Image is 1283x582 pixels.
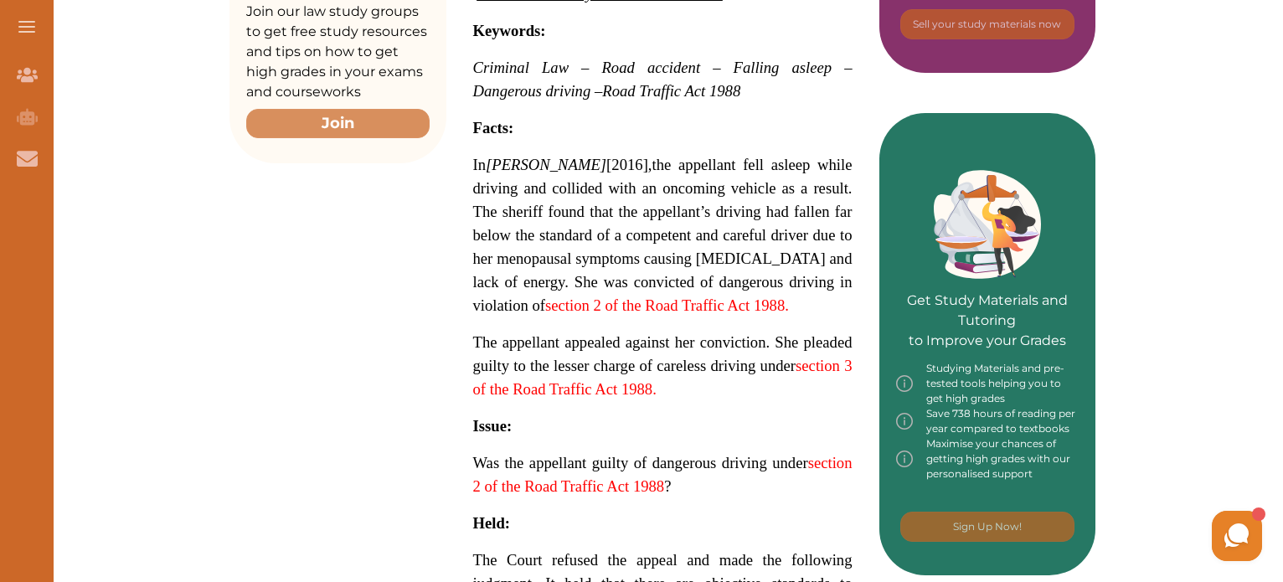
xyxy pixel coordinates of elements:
[473,514,511,532] span: Held:
[473,417,513,435] span: Issue:
[473,119,514,136] span: Facts:
[473,59,853,100] span: Criminal Law – Road accident – Falling asleep – Dangerous driving –
[881,507,1266,565] iframe: HelpCrunch
[900,9,1074,39] button: [object Object]
[246,2,430,102] p: Join our law study groups to get free study resources and tips on how to get high grades in your ...
[486,156,606,173] em: [PERSON_NAME]
[896,436,913,482] img: info-img
[602,82,740,100] span: Road Traffic Act 1988
[545,296,789,314] a: section 2 of the Road Traffic Act 1988.
[913,17,1061,32] p: Sell your study materials now
[896,244,1079,351] p: Get Study Materials and Tutoring to Improve your Grades
[473,454,808,471] span: Was the appellant guilty of dangerous driving under
[896,361,1079,406] div: Studying Materials and pre-tested tools helping you to get high grades
[896,406,1079,436] div: Save 738 hours of reading per year compared to textbooks
[473,156,853,314] span: the appellant fell asleep while driving and collided with an oncoming vehicle as a result. The sh...
[664,477,671,495] span: ?
[473,22,546,39] span: Keywords:
[896,436,1079,482] div: Maximise your chances of getting high grades with our personalised support
[473,333,853,374] span: The appellant appealed against her conviction. She pleaded guilty to the lesser charge of careles...
[473,454,853,495] a: section 2 of the Road Traffic Act 1988
[896,406,913,436] img: info-img
[246,109,430,138] button: Join
[896,361,913,406] img: info-img
[486,156,648,173] span: [2016]
[473,156,652,173] span: In ,
[934,170,1041,279] img: Green card image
